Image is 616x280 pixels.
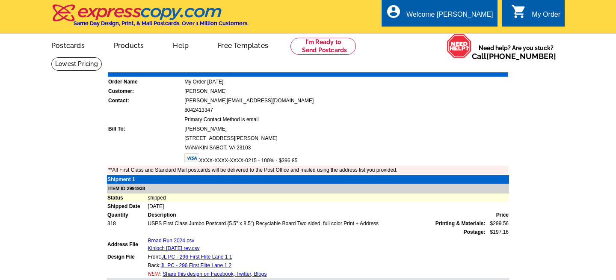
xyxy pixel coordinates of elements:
td: My Order [DATE] [184,77,508,86]
h4: Same Day Design, Print, & Mail Postcards. Over 1 Million Customers. [74,20,249,27]
a: Free Templates [204,35,282,55]
td: 8042413347 [184,106,508,114]
td: Description [148,211,486,219]
a: Share this design on Facebook, Twitter, Blogs [163,271,267,277]
a: Help [159,35,202,55]
td: Quantity [107,211,148,219]
td: Contact: [108,96,183,105]
td: Order Name [108,77,183,86]
a: Kinloch [DATE] rev.csv [148,245,200,251]
td: Shipped Date [107,202,148,211]
a: Products [100,35,158,55]
td: Bill To: [108,125,183,133]
span: Need help? Are you stuck? [472,44,560,61]
td: **All First Class and Standard Mail postcards will be delivered to the Post Office and mailed usi... [108,166,508,174]
a: Postcards [38,35,98,55]
td: [PERSON_NAME] [184,87,508,95]
i: account_circle [386,4,401,19]
td: Design File [107,253,148,261]
td: $197.16 [486,228,509,236]
td: MANAKIN SABOT, VA 23103 [184,143,508,152]
td: $299.56 [486,219,509,228]
img: visa.gif [184,153,199,162]
a: [PHONE_NUMBER] [486,52,556,61]
div: My Order [532,11,560,23]
td: Front: [148,253,486,261]
td: ITEM ID 2991938 [107,184,509,194]
div: Welcome [PERSON_NAME] [406,11,493,23]
td: 318 [107,219,148,228]
td: Price [486,211,509,219]
td: shipped [148,194,509,202]
a: Same Day Design, Print, & Mail Postcards. Over 1 Million Customers. [51,10,249,27]
i: shopping_cart [511,4,527,19]
a: Broad Run 2024.csv [148,238,195,244]
span: Printing & Materials: [435,220,486,227]
a: JL PC - 296 First Flite Lane 1 1 [161,254,232,260]
td: [DATE] [148,202,509,211]
strong: Postage: [464,229,486,235]
td: Customer: [108,87,183,95]
span: Call [472,52,556,61]
a: shopping_cart My Order [511,9,560,20]
td: Status [107,194,148,202]
td: USPS First Class Jumbo Postcard (5.5" x 8.5") Recyclable Board Two sided, full color Print + Address [148,219,486,228]
td: Shipment 1 [107,175,148,184]
span: NEW: [148,271,161,277]
td: Address File [107,236,148,253]
img: help [447,34,472,59]
td: XXXX-XXXX-XXXX-0215 - 100% - $396.85 [184,153,508,165]
td: [STREET_ADDRESS][PERSON_NAME] [184,134,508,143]
a: JL PC - 296 First Flite Lane 1 2 [161,262,232,268]
td: Back: [148,261,486,270]
td: [PERSON_NAME][EMAIL_ADDRESS][DOMAIN_NAME] [184,96,508,105]
td: [PERSON_NAME] [184,125,508,133]
td: Primary Contact Method is email [184,115,508,124]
